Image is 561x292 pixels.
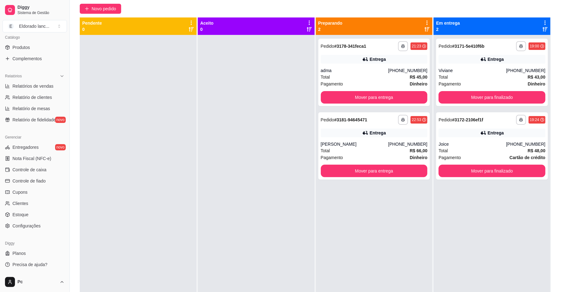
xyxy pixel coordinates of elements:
[370,130,386,136] div: Entrega
[439,44,452,49] span: Pedido
[439,147,448,154] span: Total
[2,132,67,142] div: Gerenciar
[12,44,30,51] span: Produtos
[321,117,335,122] span: Pedido
[12,56,42,62] span: Complementos
[321,165,428,177] button: Mover para entrega
[12,105,50,112] span: Relatório de mesas
[12,189,27,195] span: Cupons
[12,117,56,123] span: Relatório de fidelidade
[510,155,545,160] strong: Cartão de crédito
[452,44,485,49] strong: # 3171-5e410f6b
[80,4,121,14] button: Novo pedido
[82,20,102,26] p: Pendente
[2,176,67,186] a: Controle de fiado
[436,26,460,32] p: 2
[2,81,67,91] a: Relatórios de vendas
[410,81,427,86] strong: Dinheiro
[12,212,28,218] span: Estoque
[318,26,343,32] p: 2
[17,5,64,10] span: Diggy
[200,20,214,26] p: Aceito
[2,260,67,270] a: Precisa de ajuda?
[12,94,52,100] span: Relatório de clientes
[528,148,545,153] strong: R$ 48,00
[85,7,89,11] span: plus
[388,141,427,147] div: [PHONE_NUMBER]
[321,147,330,154] span: Total
[12,178,46,184] span: Controle de fiado
[334,44,366,49] strong: # 3178-341feca1
[2,153,67,163] a: Nota Fiscal (NFC-e)
[412,117,421,122] div: 22:53
[410,155,427,160] strong: Dinheiro
[321,141,388,147] div: [PERSON_NAME]
[318,20,343,26] p: Preparando
[528,81,545,86] strong: Dinheiro
[439,91,545,104] button: Mover para finalizado
[321,44,335,49] span: Pedido
[528,75,545,80] strong: R$ 43,00
[2,248,67,258] a: Planos
[5,74,22,79] span: Relatórios
[439,165,545,177] button: Mover para finalizado
[506,67,545,74] div: [PHONE_NUMBER]
[412,44,421,49] div: 21:23
[2,42,67,52] a: Produtos
[388,67,427,74] div: [PHONE_NUMBER]
[2,20,67,32] button: Select a team
[321,67,388,74] div: adma
[2,198,67,208] a: Clientes
[12,155,51,162] span: Nota Fiscal (NFC-e)
[321,154,343,161] span: Pagamento
[2,210,67,220] a: Estoque
[321,91,428,104] button: Mover para entrega
[488,56,504,62] div: Entrega
[2,187,67,197] a: Cupons
[12,250,26,256] span: Planos
[436,20,460,26] p: Em entrega
[2,142,67,152] a: Entregadoresnovo
[8,23,14,29] span: E
[321,80,343,87] span: Pagamento
[530,117,539,122] div: 19:24
[200,26,214,32] p: 0
[410,148,427,153] strong: R$ 66,00
[2,92,67,102] a: Relatório de clientes
[2,275,67,290] button: Pc
[370,56,386,62] div: Entrega
[2,104,67,114] a: Relatório de mesas
[410,75,427,80] strong: R$ 45,00
[439,74,448,80] span: Total
[2,32,67,42] div: Catálogo
[12,144,39,150] span: Entregadores
[2,2,67,17] a: DiggySistema de Gestão
[439,117,452,122] span: Pedido
[488,130,504,136] div: Entrega
[2,54,67,64] a: Complementos
[19,23,49,29] div: Eldorado lanc ...
[2,221,67,231] a: Configurações
[452,117,483,122] strong: # 3172-2106ef1f
[12,261,47,268] span: Precisa de ajuda?
[2,165,67,175] a: Controle de caixa
[92,5,116,12] span: Novo pedido
[334,117,367,122] strong: # 3181-94645471
[12,83,54,89] span: Relatórios de vendas
[17,10,64,15] span: Sistema de Gestão
[506,141,545,147] div: [PHONE_NUMBER]
[2,115,67,125] a: Relatório de fidelidadenovo
[82,26,102,32] p: 0
[321,74,330,80] span: Total
[12,200,28,207] span: Clientes
[439,67,506,74] div: Viviane
[17,279,57,285] span: Pc
[439,141,506,147] div: Joice
[439,80,461,87] span: Pagamento
[530,44,539,49] div: 19:00
[439,154,461,161] span: Pagamento
[12,223,40,229] span: Configurações
[2,238,67,248] div: Diggy
[12,167,46,173] span: Controle de caixa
